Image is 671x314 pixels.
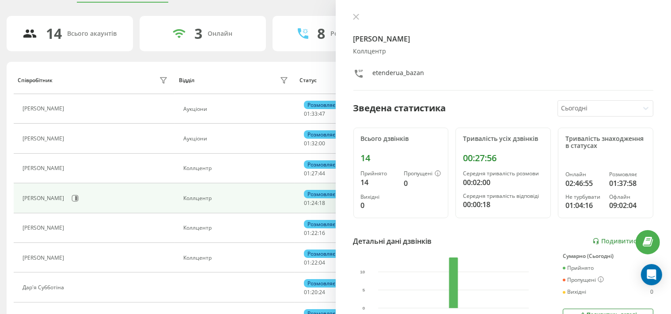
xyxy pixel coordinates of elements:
div: [PERSON_NAME] [23,165,66,171]
div: Розмовляє [609,171,646,178]
div: [PERSON_NAME] [23,225,66,231]
div: : : [304,289,325,295]
span: 27 [311,170,318,177]
div: : : [304,260,325,266]
span: 24 [319,288,325,296]
div: [PERSON_NAME] [23,255,66,261]
div: Open Intercom Messenger [641,264,662,285]
div: 0 [650,289,653,295]
div: Коллцентр [183,225,290,231]
span: 01 [304,170,310,177]
div: Розмовляє [304,190,339,198]
div: Відділ [179,77,194,83]
div: [PERSON_NAME] [23,136,66,142]
div: Дар'я Субботіна [23,284,66,291]
div: Аукціони [183,136,290,142]
span: 33 [311,110,318,117]
text: 0 [362,306,365,310]
div: Прийнято [563,265,594,271]
span: 47 [319,110,325,117]
div: 09:02:04 [609,200,646,211]
div: Онлайн [208,30,232,38]
div: 14 [361,177,397,188]
div: etenderua_bazan [373,68,425,81]
div: 00:02:00 [463,177,543,188]
div: 01:04:16 [565,200,602,211]
div: Статус [299,77,317,83]
div: Розмовляє [304,279,339,288]
div: Середня тривалість відповіді [463,193,543,199]
div: Розмовляють [330,30,373,38]
div: : : [304,170,325,177]
div: Пропущені [404,170,441,178]
span: 44 [319,170,325,177]
div: Всього дзвінків [361,135,441,143]
span: 01 [304,199,310,207]
div: [PERSON_NAME] [23,106,66,112]
div: Розмовляє [304,130,339,139]
div: Розмовляє [304,220,339,228]
div: 14 [46,25,62,42]
div: Середня тривалість розмови [463,170,543,177]
div: Не турбувати [565,194,602,200]
div: Всього акаунтів [67,30,117,38]
span: 24 [311,199,318,207]
div: Онлайн [565,171,602,178]
div: Коллцентр [183,195,290,201]
div: Коллцентр [183,165,290,171]
span: 01 [304,140,310,147]
div: 0 [361,200,397,211]
div: Тривалість знаходження в статусах [565,135,646,150]
div: Вихідні [563,289,586,295]
div: 0 [404,178,441,189]
div: Вихідні [361,194,397,200]
div: Розмовляє [304,250,339,258]
div: 00:27:56 [463,153,543,163]
span: 01 [304,259,310,266]
div: : : [304,111,325,117]
span: 32 [311,140,318,147]
div: Зведена статистика [353,102,446,115]
div: 3 [194,25,202,42]
div: Співробітник [18,77,53,83]
div: : : [304,200,325,206]
span: 01 [304,229,310,237]
div: : : [304,230,325,236]
text: 5 [362,288,365,292]
div: 01:37:58 [609,178,646,189]
div: Сумарно (Сьогодні) [563,253,653,259]
span: 04 [319,259,325,266]
div: Розмовляє [304,101,339,109]
span: 22 [311,259,318,266]
div: : : [304,140,325,147]
div: Тривалість усіх дзвінків [463,135,543,143]
span: 22 [311,229,318,237]
div: 14 [361,153,441,163]
span: 01 [304,110,310,117]
h4: [PERSON_NAME] [353,34,654,44]
div: Прийнято [361,170,397,177]
text: 10 [360,269,365,274]
div: Коллцентр [353,48,654,55]
span: 01 [304,288,310,296]
div: [PERSON_NAME] [23,195,66,201]
span: 20 [311,288,318,296]
div: Коллцентр [183,255,290,261]
span: 16 [319,229,325,237]
a: Подивитись звіт [592,238,653,245]
div: Офлайн [609,194,646,200]
div: 8 [317,25,325,42]
div: 00:00:18 [463,199,543,210]
div: Розмовляє [304,160,339,169]
div: Пропущені [563,276,604,284]
div: 02:46:55 [565,178,602,189]
div: Детальні дані дзвінків [353,236,432,246]
span: 00 [319,140,325,147]
div: Аукціони [183,106,290,112]
span: 18 [319,199,325,207]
